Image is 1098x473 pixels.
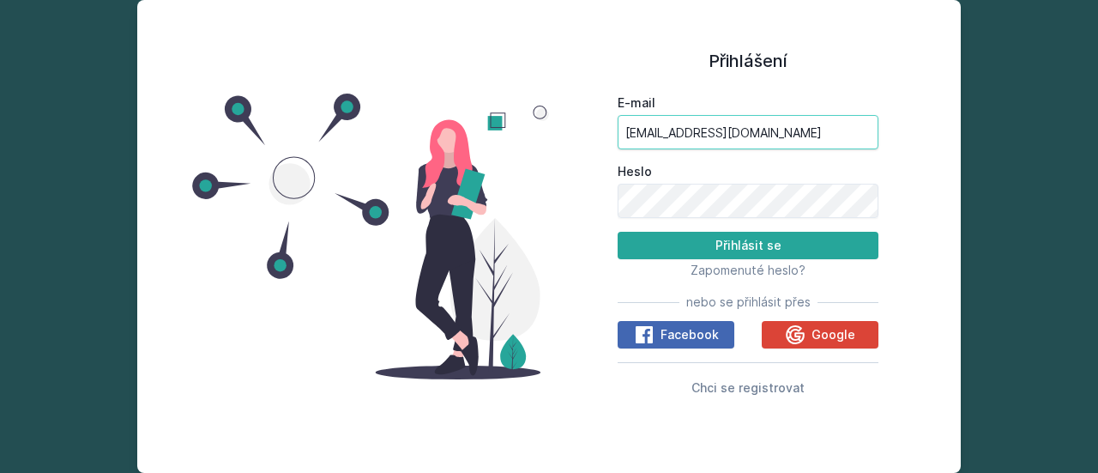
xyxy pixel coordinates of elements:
[618,94,878,112] label: E-mail
[691,377,805,397] button: Chci se registrovat
[618,48,878,74] h1: Přihlášení
[691,380,805,395] span: Chci se registrovat
[691,263,805,277] span: Zapomenuté heslo?
[762,321,878,349] button: Google
[618,321,734,349] button: Facebook
[618,163,878,180] label: Heslo
[618,115,878,149] input: Tvoje e-mailová adresa
[811,326,855,343] span: Google
[661,326,719,343] span: Facebook
[686,294,811,311] span: nebo se přihlásit přes
[618,232,878,259] button: Přihlásit se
